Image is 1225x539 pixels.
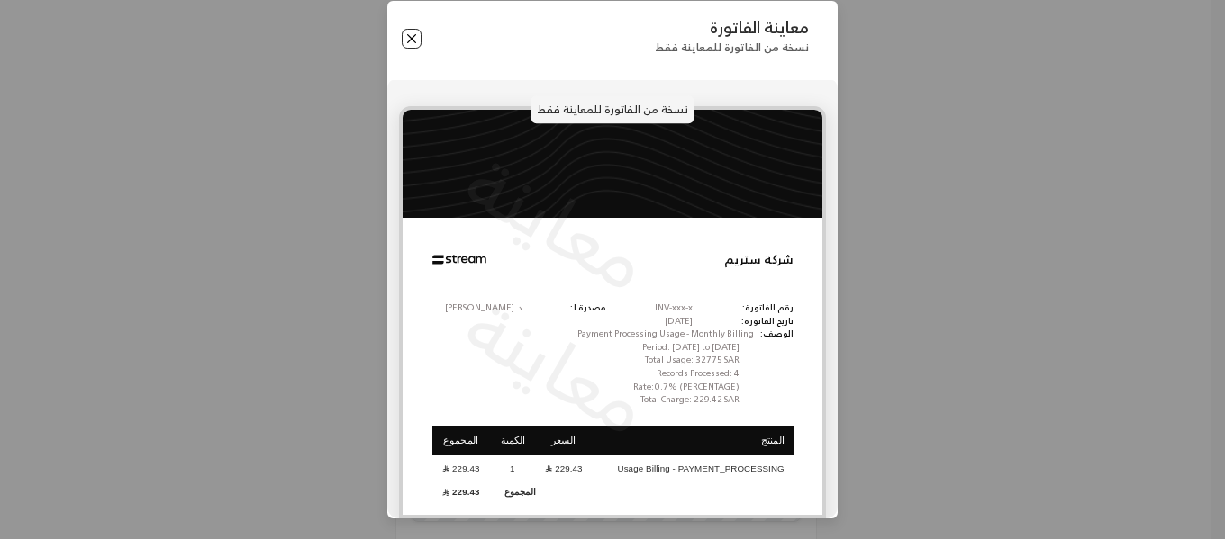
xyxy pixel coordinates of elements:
table: Products [432,424,794,503]
p: معاينة [447,272,668,462]
p: د. [PERSON_NAME] [432,301,522,315]
td: 229.43 [432,483,490,501]
th: الكمية [490,426,537,455]
p: معاينة [447,128,668,318]
td: 229.43 [536,457,590,481]
span: 1 [504,463,522,475]
p: Payment Processing Usage - Monthly Billing Period: [DATE] to [DATE] Total Usage: 32775 SAR Record... [572,328,760,407]
th: المنتج [591,426,794,455]
td: Usage Billing - PAYMENT_PROCESSING [591,457,794,481]
img: header.png [403,110,822,218]
p: [DATE] [655,315,693,328]
img: Logo [432,233,486,287]
p: رقم الفاتورة: [741,301,794,315]
td: 229.43 [432,457,490,481]
p: شركة ستريم [724,250,794,269]
td: المجموع [490,483,537,501]
p: INV-xxx-x [655,301,693,315]
p: نسخة من الفاتورة للمعاينة فقط [531,95,694,124]
th: السعر [536,426,590,455]
th: المجموع [432,426,490,455]
p: معاينة الفاتورة [655,18,809,38]
p: تاريخ الفاتورة: [741,315,794,328]
p: نسخة من الفاتورة للمعاينة فقط [655,40,809,54]
p: الوصف: [760,328,794,341]
button: Close [402,29,422,49]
